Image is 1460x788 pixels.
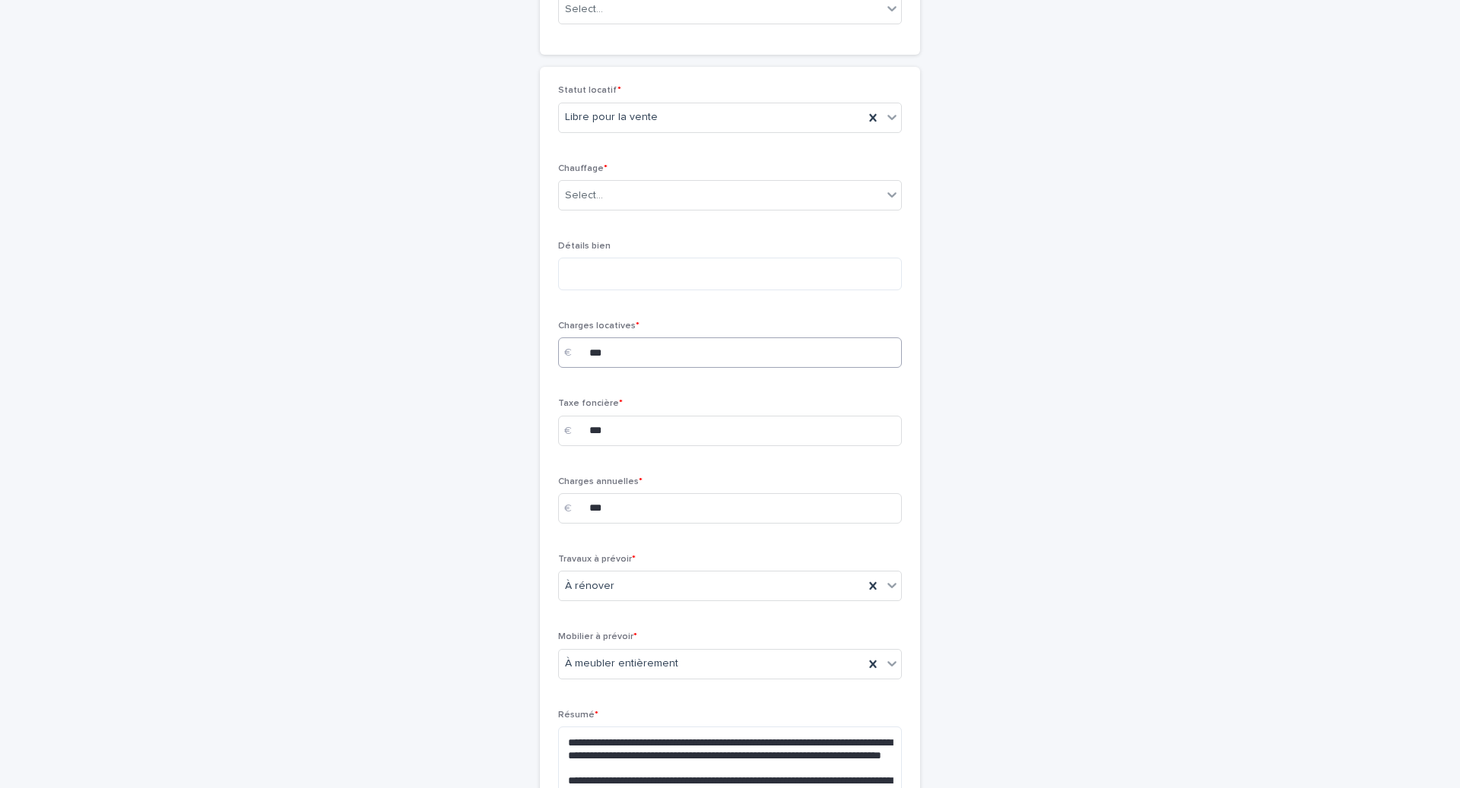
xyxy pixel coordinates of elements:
[565,2,603,17] div: Select...
[558,321,640,331] span: Charges locatives
[558,632,637,641] span: Mobilier à prévoir
[565,188,603,204] div: Select...
[558,164,608,173] span: Chauffage
[558,337,589,368] div: €
[558,416,589,446] div: €
[558,86,621,95] span: Statut locatif
[565,109,658,125] span: Libre pour la vente
[558,399,623,408] span: Taxe foncière
[565,578,614,594] span: À rénover
[558,242,611,251] span: Détails bien
[558,493,589,524] div: €
[558,477,643,486] span: Charges annuelles
[565,656,678,672] span: À meubler entièrement
[558,555,636,564] span: Travaux à prévoir
[558,710,598,720] span: Résumé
